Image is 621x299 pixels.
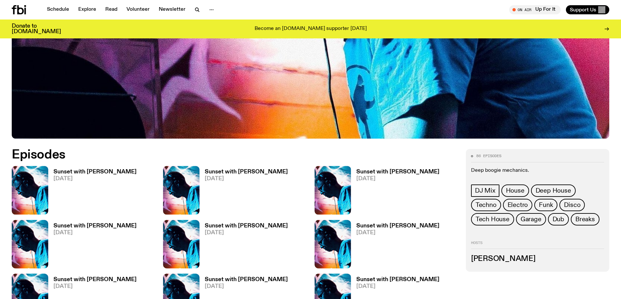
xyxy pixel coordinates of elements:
[205,230,288,236] span: [DATE]
[255,26,367,32] p: Become an [DOMAIN_NAME] supporter [DATE]
[155,5,189,14] a: Newsletter
[356,169,439,175] h3: Sunset with [PERSON_NAME]
[43,5,73,14] a: Schedule
[205,284,288,289] span: [DATE]
[531,184,576,197] a: Deep House
[571,213,599,225] a: Breaks
[521,216,541,223] span: Garage
[475,187,495,194] span: DJ Mix
[53,230,137,236] span: [DATE]
[539,201,553,209] span: Funk
[53,169,137,175] h3: Sunset with [PERSON_NAME]
[205,277,288,282] h3: Sunset with [PERSON_NAME]
[351,169,439,214] a: Sunset with [PERSON_NAME][DATE]
[536,187,571,194] span: Deep House
[476,216,510,223] span: Tech House
[516,213,546,225] a: Garage
[471,168,604,174] p: Deep boogie mechanics.
[570,7,596,13] span: Support Us
[12,166,48,214] img: Simon Caldwell stands side on, looking downwards. He has headphones on. Behind him is a brightly ...
[12,23,61,34] h3: Donate to [DOMAIN_NAME]
[356,277,439,282] h3: Sunset with [PERSON_NAME]
[53,223,137,229] h3: Sunset with [PERSON_NAME]
[471,213,514,225] a: Tech House
[534,199,557,211] a: Funk
[205,223,288,229] h3: Sunset with [PERSON_NAME]
[163,166,200,214] img: Simon Caldwell stands side on, looking downwards. He has headphones on. Behind him is a brightly ...
[553,216,564,223] span: Dub
[200,169,288,214] a: Sunset with [PERSON_NAME][DATE]
[471,255,604,263] h3: [PERSON_NAME]
[163,220,200,268] img: Simon Caldwell stands side on, looking downwards. He has headphones on. Behind him is a brightly ...
[48,223,137,268] a: Sunset with [PERSON_NAME][DATE]
[123,5,154,14] a: Volunteer
[48,169,137,214] a: Sunset with [PERSON_NAME][DATE]
[74,5,100,14] a: Explore
[205,176,288,182] span: [DATE]
[53,284,137,289] span: [DATE]
[356,223,439,229] h3: Sunset with [PERSON_NAME]
[205,169,288,175] h3: Sunset with [PERSON_NAME]
[351,223,439,268] a: Sunset with [PERSON_NAME][DATE]
[356,230,439,236] span: [DATE]
[471,241,604,249] h2: Hosts
[564,201,580,209] span: Disco
[53,176,137,182] span: [DATE]
[356,176,439,182] span: [DATE]
[508,201,528,209] span: Electro
[548,213,569,225] a: Dub
[12,149,407,161] h2: Episodes
[53,277,137,282] h3: Sunset with [PERSON_NAME]
[12,220,48,268] img: Simon Caldwell stands side on, looking downwards. He has headphones on. Behind him is a brightly ...
[506,187,525,194] span: House
[315,166,351,214] img: Simon Caldwell stands side on, looking downwards. He has headphones on. Behind him is a brightly ...
[356,284,439,289] span: [DATE]
[315,220,351,268] img: Simon Caldwell stands side on, looking downwards. He has headphones on. Behind him is a brightly ...
[476,154,501,158] span: 86 episodes
[566,5,609,14] button: Support Us
[503,199,533,211] a: Electro
[501,184,529,197] a: House
[101,5,121,14] a: Read
[471,184,499,197] a: DJ Mix
[575,216,595,223] span: Breaks
[509,5,561,14] button: On AirUp For It
[476,201,496,209] span: Techno
[200,223,288,268] a: Sunset with [PERSON_NAME][DATE]
[559,199,585,211] a: Disco
[471,199,501,211] a: Techno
